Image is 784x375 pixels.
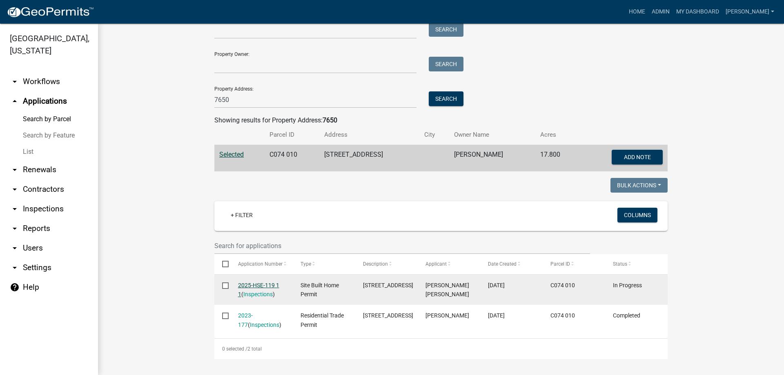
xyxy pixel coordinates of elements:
[238,312,253,328] a: 2023-177
[10,184,20,194] i: arrow_drop_down
[10,224,20,233] i: arrow_drop_down
[610,178,668,193] button: Bulk Actions
[301,282,339,298] span: Site Built Home Permit
[319,145,419,172] td: [STREET_ADDRESS]
[429,22,463,37] button: Search
[617,208,657,222] button: Columns
[418,254,480,274] datatable-header-cell: Applicant
[673,4,722,20] a: My Dashboard
[648,4,673,20] a: Admin
[624,154,650,160] span: Add Note
[214,115,668,125] div: Showing results for Property Address:
[222,346,247,352] span: 0 selected /
[323,116,337,124] strong: 7650
[10,96,20,106] i: arrow_drop_up
[449,145,535,172] td: [PERSON_NAME]
[292,254,355,274] datatable-header-cell: Type
[363,261,388,267] span: Description
[10,263,20,273] i: arrow_drop_down
[550,261,570,267] span: Parcel ID
[243,291,273,297] a: Inspections
[214,254,230,274] datatable-header-cell: Select
[301,261,311,267] span: Type
[488,312,505,319] span: 02/07/2023
[355,254,418,274] datatable-header-cell: Description
[488,282,505,288] span: 04/22/2025
[425,261,447,267] span: Applicant
[265,125,319,144] th: Parcel ID
[550,312,575,319] span: C074 010
[238,261,283,267] span: Application Number
[238,282,279,298] a: 2025-HSE-119 1 1
[250,322,279,328] a: Inspections
[429,57,463,71] button: Search
[488,261,517,267] span: Date Created
[425,312,469,319] span: Jimmy Crocker
[613,261,627,267] span: Status
[214,237,590,254] input: Search for applications
[10,243,20,253] i: arrow_drop_down
[722,4,777,20] a: [PERSON_NAME]
[543,254,605,274] datatable-header-cell: Parcel ID
[550,282,575,288] span: C074 010
[419,125,449,144] th: City
[613,282,642,288] span: In Progress
[10,204,20,214] i: arrow_drop_down
[449,125,535,144] th: Owner Name
[319,125,419,144] th: Address
[238,311,285,330] div: ( )
[230,254,292,274] datatable-header-cell: Application Number
[10,282,20,292] i: help
[612,150,663,164] button: Add Note
[605,254,668,274] datatable-header-cell: Status
[219,151,244,158] a: Selected
[265,145,319,172] td: C074 010
[238,281,285,300] div: ( )
[224,208,259,222] a: + Filter
[429,91,463,106] button: Search
[535,125,579,144] th: Acres
[480,254,543,274] datatable-header-cell: Date Created
[10,77,20,87] i: arrow_drop_down
[214,339,668,359] div: 2 total
[301,312,344,328] span: Residential Trade Permit
[425,282,469,298] span: Calvin Ted Jones
[626,4,648,20] a: Home
[613,312,640,319] span: Completed
[363,312,413,319] span: 7650 US HWY 341 S
[10,165,20,175] i: arrow_drop_down
[363,282,413,288] span: 7650 US HWY 341 S
[535,145,579,172] td: 17.800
